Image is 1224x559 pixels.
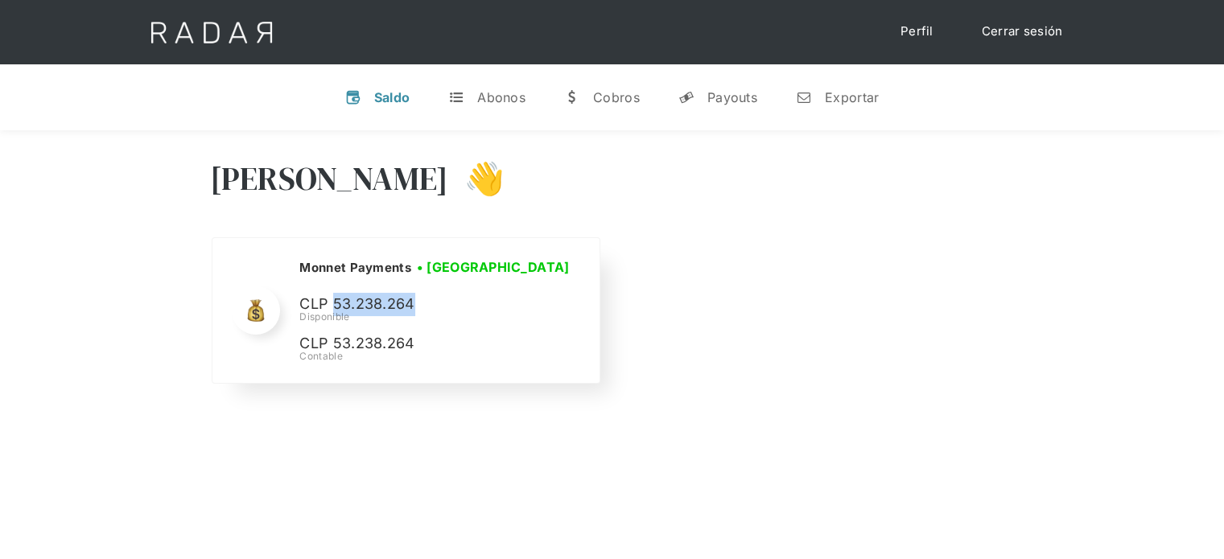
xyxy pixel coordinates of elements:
[210,158,449,199] h3: [PERSON_NAME]
[678,89,694,105] div: y
[417,257,570,277] h3: • [GEOGRAPHIC_DATA]
[374,89,410,105] div: Saldo
[593,89,640,105] div: Cobros
[299,310,575,324] div: Disponible
[825,89,879,105] div: Exportar
[299,293,541,316] p: CLP 53.238.264
[707,89,757,105] div: Payouts
[448,158,505,199] h3: 👋
[299,349,575,364] div: Contable
[448,89,464,105] div: t
[966,16,1079,47] a: Cerrar sesión
[477,89,525,105] div: Abonos
[299,260,411,276] h2: Monnet Payments
[345,89,361,105] div: v
[564,89,580,105] div: w
[796,89,812,105] div: n
[884,16,950,47] a: Perfil
[299,332,541,356] p: CLP 53.238.264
